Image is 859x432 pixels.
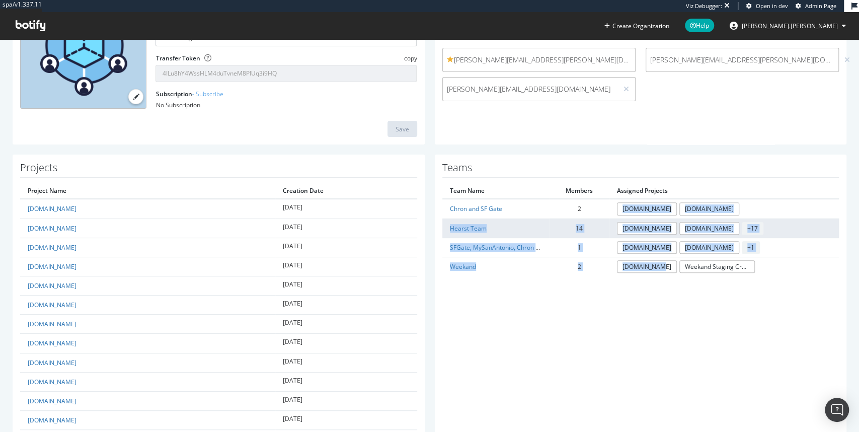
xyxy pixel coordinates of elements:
a: [DOMAIN_NAME] [28,262,76,271]
td: 14 [550,219,609,238]
a: [DOMAIN_NAME] [617,222,677,235]
a: [DOMAIN_NAME] [28,243,76,252]
a: [DOMAIN_NAME] [617,241,677,254]
button: Save [387,121,417,137]
label: Transfer Token [155,54,200,62]
td: [DATE] [275,219,417,238]
h1: Teams [442,162,839,178]
a: [DOMAIN_NAME] [679,202,739,215]
span: [PERSON_NAME][EMAIL_ADDRESS][PERSON_NAME][DOMAIN_NAME] [447,55,631,65]
td: [DATE] [275,372,417,391]
a: [DOMAIN_NAME] [28,339,76,347]
span: + 1 [742,241,760,254]
a: [DOMAIN_NAME] [28,397,76,405]
span: Admin Page [805,2,836,10]
div: No Subscription [155,101,417,109]
td: 2 [550,257,609,276]
th: Team Name [442,183,550,199]
a: Weekand Staging Crawl [679,260,755,273]
a: Open in dev [746,2,788,10]
a: [DOMAIN_NAME] [28,204,76,213]
button: [PERSON_NAME].[PERSON_NAME] [722,18,854,34]
a: [DOMAIN_NAME] [28,416,76,424]
span: copy [404,54,417,62]
a: SFGate, MySanAntonio, Chron Projects [450,243,558,252]
td: [DATE] [275,238,417,257]
th: Project Name [20,183,275,199]
a: [DOMAIN_NAME] [679,222,739,235]
a: [DOMAIN_NAME] [28,301,76,309]
span: michael.levin [742,22,838,30]
a: [DOMAIN_NAME] [28,378,76,386]
td: [DATE] [275,391,417,410]
td: 2 [550,199,609,219]
a: [DOMAIN_NAME] [28,224,76,233]
a: Admin Page [796,2,836,10]
a: [DOMAIN_NAME] [28,320,76,328]
span: Open in dev [756,2,788,10]
a: - Subscribe [192,90,223,98]
td: [DATE] [275,257,417,276]
button: Create Organization [604,21,670,31]
span: [PERSON_NAME][EMAIL_ADDRESS][DOMAIN_NAME] [447,84,613,94]
a: [DOMAIN_NAME] [617,260,677,273]
a: [DOMAIN_NAME] [28,281,76,290]
th: Creation Date [275,183,417,199]
a: [DOMAIN_NAME] [617,202,677,215]
th: Members [550,183,609,199]
td: [DATE] [275,296,417,315]
span: Help [685,19,714,32]
td: [DATE] [275,353,417,372]
div: Open Intercom Messenger [825,398,849,422]
th: Assigned Projects [609,183,839,199]
a: Weekand [450,262,476,271]
td: [DATE] [275,334,417,353]
a: [DOMAIN_NAME] [679,241,739,254]
div: Viz Debugger: [686,2,722,10]
h1: Projects [20,162,417,178]
td: [DATE] [275,276,417,295]
a: Chron and SF Gate [450,204,502,213]
span: [PERSON_NAME][EMAIL_ADDRESS][PERSON_NAME][DOMAIN_NAME] [650,55,834,65]
a: Hearst Team [450,224,487,233]
a: [DOMAIN_NAME] [28,358,76,367]
span: + 17 [742,222,763,235]
td: [DATE] [275,199,417,219]
label: Subscription [155,90,223,98]
div: Save [396,125,409,133]
td: [DATE] [275,410,417,429]
td: [DATE] [275,315,417,334]
td: 1 [550,238,609,257]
